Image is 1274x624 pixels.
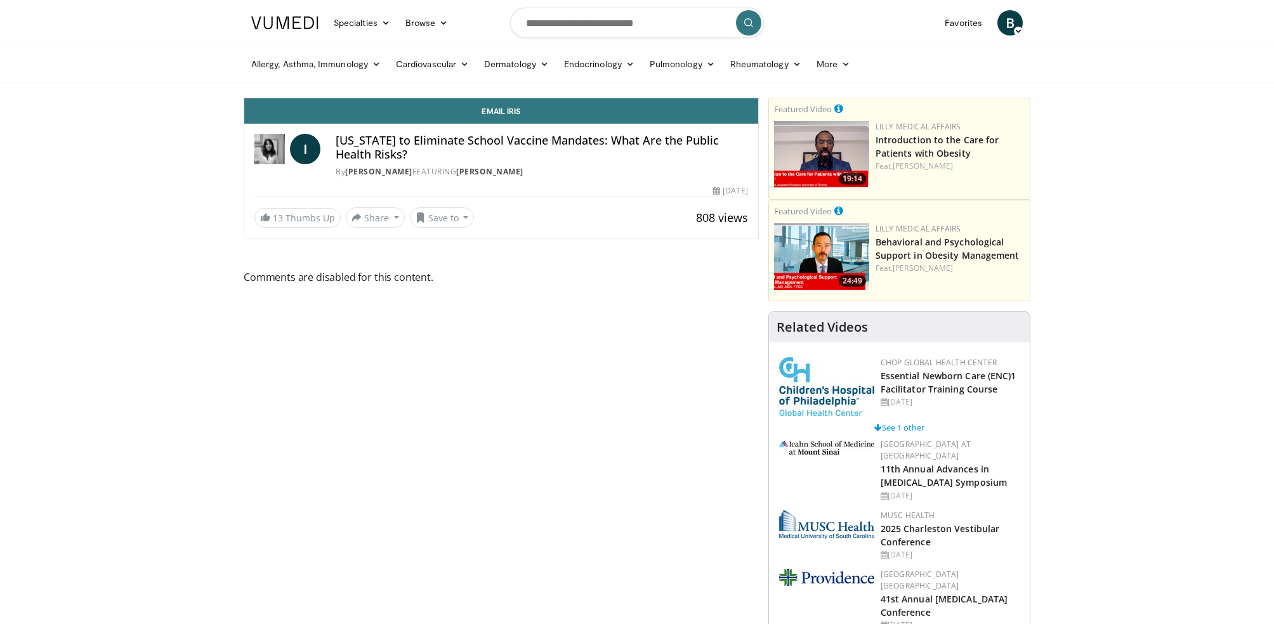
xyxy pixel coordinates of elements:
[779,441,874,455] img: 3aa743c9-7c3f-4fab-9978-1464b9dbe89c.png.150x105_q85_autocrop_double_scale_upscale_version-0.2.jpg
[839,173,866,185] span: 19:14
[876,223,961,234] a: Lilly Medical Affairs
[254,208,341,228] a: 13 Thumbs Up
[774,223,869,290] img: ba3304f6-7838-4e41-9c0f-2e31ebde6754.png.150x105_q85_crop-smart_upscale.png
[881,549,1020,561] div: [DATE]
[388,51,476,77] a: Cardiovascular
[774,205,832,217] small: Featured Video
[251,16,318,29] img: VuMedi Logo
[881,523,1000,548] a: 2025 Charleston Vestibular Conference
[713,185,747,197] div: [DATE]
[290,134,320,164] a: I
[881,396,1020,408] div: [DATE]
[398,10,456,36] a: Browse
[777,320,868,335] h4: Related Videos
[881,370,1016,395] a: Essential Newborn Care (ENC)1 Facilitator Training Course
[410,207,475,228] button: Save to
[997,10,1023,36] a: B
[809,51,858,77] a: More
[244,269,759,285] span: Comments are disabled for this content.
[254,134,285,164] img: Dr. Iris Gorfinkel
[881,439,971,461] a: [GEOGRAPHIC_DATA] at [GEOGRAPHIC_DATA]
[774,103,832,115] small: Featured Video
[839,275,866,287] span: 24:49
[876,263,1025,274] div: Feat.
[326,10,398,36] a: Specialties
[336,134,748,161] h4: [US_STATE] to Eliminate School Vaccine Mandates: What Are the Public Health Risks?
[476,51,556,77] a: Dermatology
[779,510,874,539] img: 28791e84-01ee-459c-8a20-346b708451fc.webp.150x105_q85_autocrop_double_scale_upscale_version-0.2.png
[244,51,388,77] a: Allergy, Asthma, Immunology
[774,223,869,290] a: 24:49
[881,593,1008,618] a: 41st Annual [MEDICAL_DATA] Conference
[881,463,1007,488] a: 11th Annual Advances in [MEDICAL_DATA] Symposium
[779,357,874,416] img: 8fbf8b72-0f77-40e1-90f4-9648163fd298.jpg.150x105_q85_autocrop_double_scale_upscale_version-0.2.jpg
[881,490,1020,502] div: [DATE]
[881,357,997,368] a: CHOP Global Health Center
[642,51,723,77] a: Pulmonology
[893,263,953,273] a: [PERSON_NAME]
[345,166,412,177] a: [PERSON_NAME]
[510,8,764,38] input: Search topics, interventions
[893,160,953,171] a: [PERSON_NAME]
[881,510,935,521] a: MUSC Health
[273,212,283,224] span: 13
[346,207,405,228] button: Share
[881,569,959,591] a: [GEOGRAPHIC_DATA] [GEOGRAPHIC_DATA]
[874,422,924,433] a: See 1 other
[556,51,642,77] a: Endocrinology
[876,160,1025,172] div: Feat.
[723,51,809,77] a: Rheumatology
[456,166,523,177] a: [PERSON_NAME]
[876,121,961,132] a: Lilly Medical Affairs
[876,134,999,159] a: Introduction to the Care for Patients with Obesity
[937,10,990,36] a: Favorites
[774,121,869,188] a: 19:14
[876,236,1020,261] a: Behavioral and Psychological Support in Obesity Management
[696,210,748,225] span: 808 views
[336,166,748,178] div: By FEATURING
[774,121,869,188] img: acc2e291-ced4-4dd5-b17b-d06994da28f3.png.150x105_q85_crop-smart_upscale.png
[779,569,874,586] img: 9aead070-c8c9-47a8-a231-d8565ac8732e.png.150x105_q85_autocrop_double_scale_upscale_version-0.2.jpg
[244,98,758,124] a: Email Iris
